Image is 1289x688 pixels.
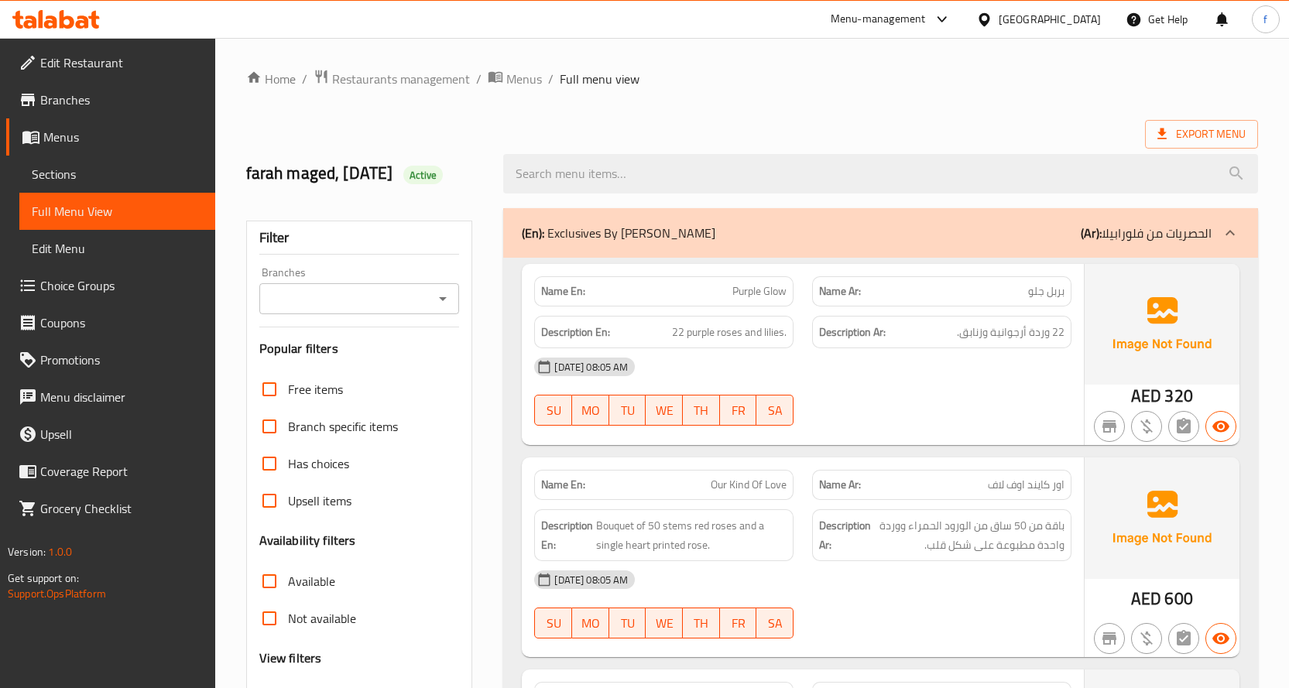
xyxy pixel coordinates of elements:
[1081,221,1102,245] b: (Ar):
[259,649,322,667] h3: View filters
[40,351,203,369] span: Promotions
[819,516,871,554] strong: Description Ar:
[652,399,677,422] span: WE
[19,230,215,267] a: Edit Menu
[726,612,751,635] span: FR
[6,453,215,490] a: Coverage Report
[6,44,215,81] a: Edit Restaurant
[288,572,335,590] span: Available
[534,395,572,426] button: SU
[1085,264,1239,385] img: Ae5nvW7+0k+MAAAAAElFTkSuQmCC
[332,70,470,88] span: Restaurants management
[506,70,542,88] span: Menus
[560,70,639,88] span: Full menu view
[6,118,215,156] a: Menus
[646,608,683,638] button: WE
[1131,381,1161,411] span: AED
[288,609,356,628] span: Not available
[572,608,609,638] button: MO
[615,399,640,422] span: TU
[6,304,215,341] a: Coupons
[957,323,1064,342] span: 22 وردة أرجوانية وزنابق.
[999,11,1101,28] div: [GEOGRAPHIC_DATA]
[6,81,215,118] a: Branches
[1131,411,1162,442] button: Purchased item
[578,612,603,635] span: MO
[259,221,460,255] div: Filter
[672,323,787,342] span: 22 purple roses and lilies.
[819,323,886,342] strong: Description Ar:
[1131,623,1162,654] button: Purchased item
[720,395,757,426] button: FR
[40,313,203,332] span: Coupons
[403,168,444,183] span: Active
[32,165,203,183] span: Sections
[8,568,79,588] span: Get support on:
[1263,11,1267,28] span: f
[1094,411,1125,442] button: Not branch specific item
[1205,411,1236,442] button: Available
[1094,623,1125,654] button: Not branch specific item
[689,399,714,422] span: TH
[541,399,566,422] span: SU
[1168,623,1199,654] button: Not has choices
[40,499,203,518] span: Grocery Checklist
[1081,224,1212,242] p: الحصريات من فلورابيلا
[43,128,203,146] span: Menus
[6,267,215,304] a: Choice Groups
[763,612,787,635] span: SA
[259,340,460,358] h3: Popular filters
[32,239,203,258] span: Edit Menu
[19,193,215,230] a: Full Menu View
[8,584,106,604] a: Support.OpsPlatform
[1131,584,1161,614] span: AED
[756,395,794,426] button: SA
[288,380,343,399] span: Free items
[548,70,554,88] li: /
[6,416,215,453] a: Upsell
[711,477,787,493] span: Our Kind Of Love
[6,490,215,527] a: Grocery Checklist
[503,208,1258,258] div: (En): Exclusives By [PERSON_NAME](Ar):الحصريات من فلورابيلا
[763,399,787,422] span: SA
[314,69,470,89] a: Restaurants management
[288,454,349,473] span: Has choices
[1085,457,1239,578] img: Ae5nvW7+0k+MAAAAAElFTkSuQmCC
[548,573,634,587] span: [DATE] 08:05 AM
[541,477,585,493] strong: Name En:
[831,10,926,29] div: Menu-management
[1145,120,1258,149] span: Export Menu
[19,156,215,193] a: Sections
[819,283,861,300] strong: Name Ar:
[8,542,46,562] span: Version:
[259,532,356,549] h3: Availability filters
[1157,125,1246,144] span: Export Menu
[534,608,572,638] button: SU
[246,162,485,185] h2: farah maged, [DATE]
[246,69,1258,89] nav: breadcrumb
[874,516,1064,554] span: باقة من 50 ساق من الورود الحمراء ووردة واحدة مطبوعة على شكل قلب.
[522,221,544,245] b: (En):
[40,425,203,443] span: Upsell
[40,388,203,406] span: Menu disclaimer
[819,477,861,493] strong: Name Ar:
[1168,411,1199,442] button: Not has choices
[596,516,787,554] span: Bouquet of 50 stems red roses and a single heart printed rose.
[541,283,585,300] strong: Name En:
[48,542,72,562] span: 1.0.0
[522,224,715,242] p: Exclusives By [PERSON_NAME]
[615,612,640,635] span: TU
[1028,283,1064,300] span: بربل جلو
[246,70,296,88] a: Home
[40,53,203,72] span: Edit Restaurant
[40,276,203,295] span: Choice Groups
[652,612,677,635] span: WE
[732,283,787,300] span: Purple Glow
[1164,381,1192,411] span: 320
[689,612,714,635] span: TH
[609,608,646,638] button: TU
[403,166,444,184] div: Active
[40,91,203,109] span: Branches
[1205,623,1236,654] button: Available
[646,395,683,426] button: WE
